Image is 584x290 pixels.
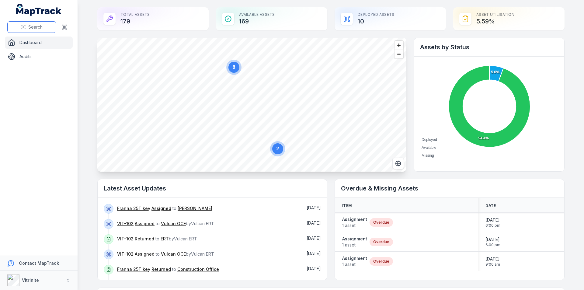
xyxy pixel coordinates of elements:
span: Item [342,203,352,208]
span: 9:00 am [485,262,500,267]
strong: Contact MapTrack [19,260,59,266]
span: to [117,267,219,272]
h2: Assets by Status [420,43,558,51]
button: Search [7,21,56,33]
a: Vulcan OCE [161,251,186,257]
span: [DATE] [485,256,500,262]
span: [DATE] [307,251,321,256]
a: Assignment1 asset [342,236,367,248]
span: [DATE] [307,236,321,241]
strong: Assignment [342,236,367,242]
strong: Assignment [342,216,367,222]
span: to by Vulcan ERT [117,221,214,226]
span: to [117,206,212,211]
a: VIT-102 [117,251,134,257]
strong: Assignment [342,255,367,261]
time: 21/08/2025, 8:46:39 am [307,220,321,225]
span: 6:00 pm [485,243,500,247]
a: Assigned [135,221,155,227]
a: Assignment1 asset [342,216,367,229]
span: 1 asset [342,242,367,248]
span: to by Vulcan ERT [117,251,214,257]
a: Franna 25T key [117,205,150,211]
span: Search [28,24,43,30]
button: Zoom in [395,41,403,50]
time: 20/08/2025, 4:44:11 pm [307,236,321,241]
h2: Overdue & Missing Assets [341,184,558,193]
span: [DATE] [485,217,500,223]
a: Vulcan OCE [161,221,186,227]
div: Overdue [370,257,393,266]
span: [DATE] [485,236,500,243]
text: 2 [276,146,279,151]
div: Overdue [370,218,393,227]
a: [PERSON_NAME] [178,205,212,211]
a: Dashboard [5,37,73,49]
time: 09/07/2025, 6:00:00 pm [485,217,500,228]
span: [DATE] [307,266,321,271]
span: [DATE] [307,205,321,210]
time: 09/07/2025, 6:00:00 pm [485,236,500,247]
a: Assigned [135,251,155,257]
span: 1 asset [342,222,367,229]
strong: Vitrinite [22,278,39,283]
a: MapTrack [16,4,62,16]
a: Assignment1 asset [342,255,367,267]
span: 1 asset [342,261,367,267]
a: VIT-102 [117,236,134,242]
a: Assigned [151,205,171,211]
a: ERT [161,236,169,242]
a: Returned [135,236,154,242]
a: VIT-102 [117,221,134,227]
time: 14/07/2025, 9:00:00 am [485,256,500,267]
span: 6:00 pm [485,223,500,228]
a: Construction Office [177,266,219,272]
time: 21/08/2025, 8:58:20 am [307,205,321,210]
span: Available [422,145,436,150]
button: Switch to Satellite View [392,158,404,169]
span: Date [485,203,496,208]
canvas: Map [97,38,406,172]
span: Missing [422,153,434,158]
time: 20/08/2025, 12:56:23 pm [307,251,321,256]
a: Franna 25T key [117,266,150,272]
a: Audits [5,51,73,63]
span: [DATE] [307,220,321,225]
time: 20/08/2025, 12:13:08 pm [307,266,321,271]
a: Returned [151,266,171,272]
h2: Latest Asset Updates [104,184,321,193]
button: Zoom out [395,50,403,58]
span: Deployed [422,138,437,142]
div: Overdue [370,238,393,246]
span: to by Vulcan ERT [117,236,197,241]
text: 8 [233,65,235,70]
